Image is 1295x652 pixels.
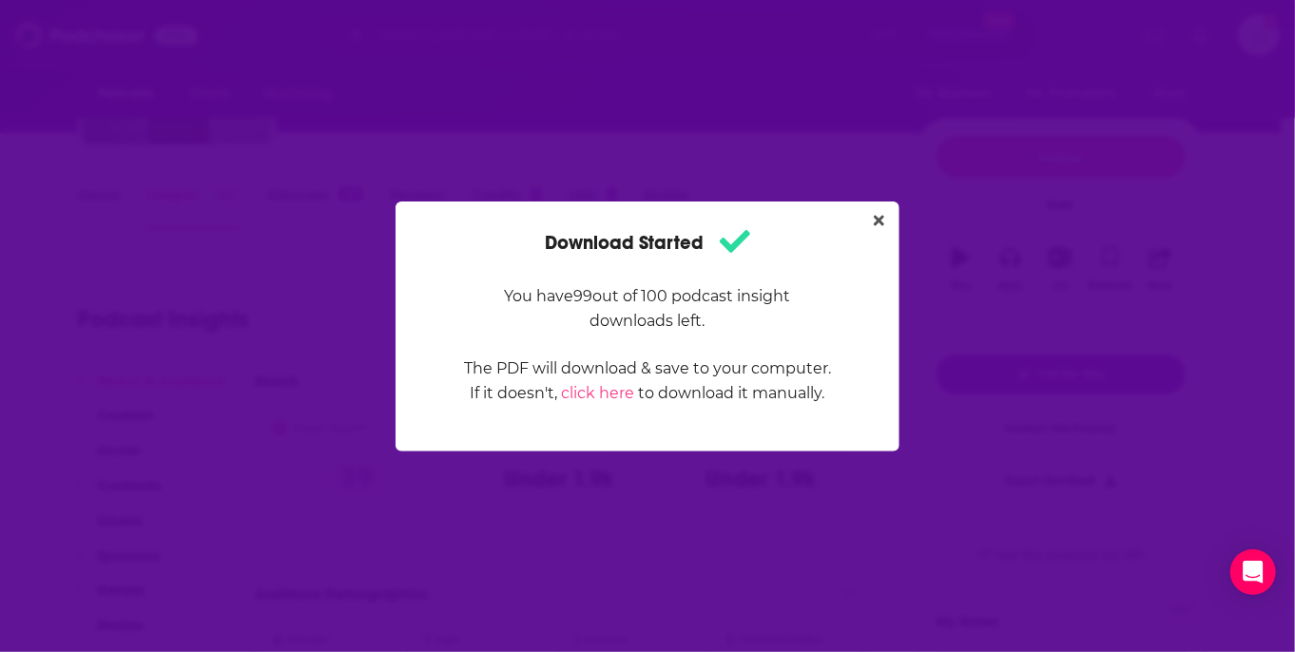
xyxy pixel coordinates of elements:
[463,356,832,406] p: The PDF will download & save to your computer. If it doesn't, to download it manually.
[866,209,892,233] button: Close
[1230,549,1276,595] div: Open Intercom Messenger
[463,284,832,334] p: You have 99 out of 100 podcast insight downloads left.
[546,224,750,261] h1: Download Started
[562,384,635,402] a: click here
